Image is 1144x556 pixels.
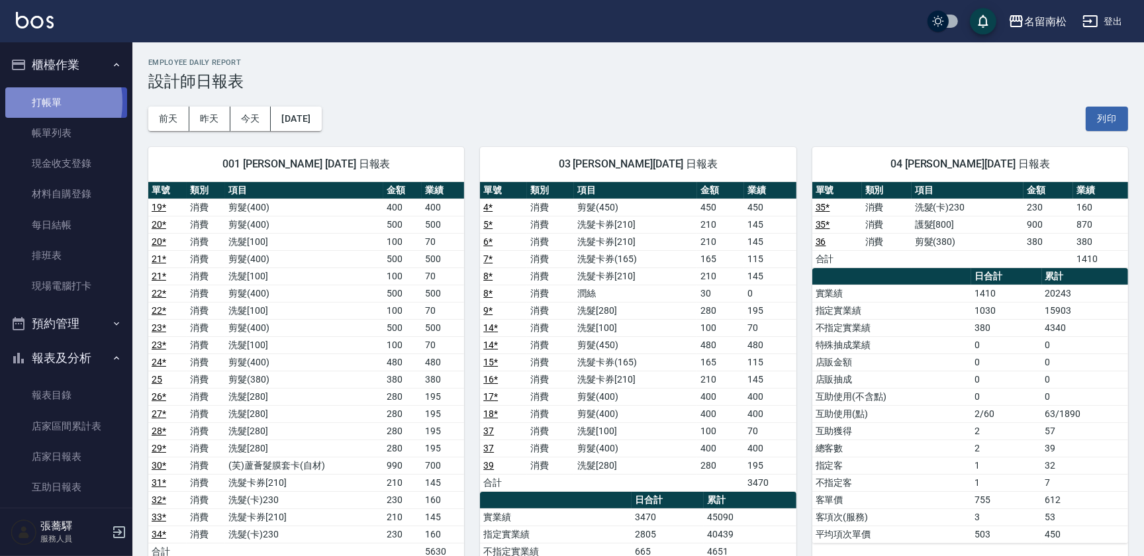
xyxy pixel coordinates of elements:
[422,526,464,543] td: 160
[812,491,972,508] td: 客單價
[971,440,1041,457] td: 2
[187,457,225,474] td: 消費
[527,336,574,353] td: 消費
[744,440,796,457] td: 400
[225,267,383,285] td: 洗髮[100]
[422,422,464,440] td: 195
[574,405,697,422] td: 剪髮(400)
[422,267,464,285] td: 70
[812,405,972,422] td: 互助使用(點)
[1042,388,1128,405] td: 0
[574,440,697,457] td: 剪髮(400)
[383,422,422,440] td: 280
[187,526,225,543] td: 消費
[697,388,744,405] td: 400
[422,474,464,491] td: 145
[527,371,574,388] td: 消費
[744,199,796,216] td: 450
[574,233,697,250] td: 洗髮卡券[210]
[225,422,383,440] td: 洗髮[280]
[40,520,108,533] h5: 張蕎驛
[912,216,1024,233] td: 護髮[800]
[187,388,225,405] td: 消費
[383,285,422,302] td: 500
[1073,250,1128,267] td: 1410
[187,440,225,457] td: 消費
[187,336,225,353] td: 消費
[812,250,862,267] td: 合計
[574,182,697,199] th: 項目
[527,233,574,250] td: 消費
[1042,508,1128,526] td: 53
[971,491,1041,508] td: 755
[225,526,383,543] td: 洗髮(卡)230
[422,491,464,508] td: 160
[527,199,574,216] td: 消費
[527,302,574,319] td: 消費
[862,199,912,216] td: 消費
[971,457,1041,474] td: 1
[697,285,744,302] td: 30
[496,158,780,171] span: 03 [PERSON_NAME][DATE] 日報表
[422,285,464,302] td: 500
[697,216,744,233] td: 210
[574,336,697,353] td: 剪髮(450)
[422,353,464,371] td: 480
[383,216,422,233] td: 500
[744,182,796,199] th: 業績
[148,182,187,199] th: 單號
[1024,199,1073,216] td: 230
[632,526,704,543] td: 2805
[225,491,383,508] td: 洗髮(卡)230
[225,302,383,319] td: 洗髮[100]
[225,319,383,336] td: 剪髮(400)
[527,216,574,233] td: 消費
[697,371,744,388] td: 210
[744,233,796,250] td: 145
[5,87,127,118] a: 打帳單
[422,250,464,267] td: 500
[5,411,127,441] a: 店家區間累計表
[1042,353,1128,371] td: 0
[744,353,796,371] td: 115
[697,422,744,440] td: 100
[480,526,632,543] td: 指定實業績
[574,250,697,267] td: 洗髮卡券(165)
[5,306,127,341] button: 預約管理
[152,374,162,385] a: 25
[422,440,464,457] td: 195
[912,182,1024,199] th: 項目
[697,440,744,457] td: 400
[483,426,494,436] a: 37
[971,336,1041,353] td: 0
[971,388,1041,405] td: 0
[971,405,1041,422] td: 2/60
[480,182,796,492] table: a dense table
[812,440,972,457] td: 總客數
[422,319,464,336] td: 500
[971,319,1041,336] td: 380
[812,336,972,353] td: 特殊抽成業績
[574,199,697,216] td: 剪髮(450)
[383,353,422,371] td: 480
[187,371,225,388] td: 消費
[912,199,1024,216] td: 洗髮(卡)230
[187,405,225,422] td: 消費
[744,250,796,267] td: 115
[225,233,383,250] td: 洗髮[100]
[971,508,1041,526] td: 3
[422,302,464,319] td: 70
[574,302,697,319] td: 洗髮[280]
[971,371,1041,388] td: 0
[697,182,744,199] th: 金額
[1024,182,1073,199] th: 金額
[697,405,744,422] td: 400
[812,474,972,491] td: 不指定客
[422,233,464,250] td: 70
[744,336,796,353] td: 480
[187,250,225,267] td: 消費
[744,388,796,405] td: 400
[970,8,996,34] button: save
[812,319,972,336] td: 不指定實業績
[483,443,494,453] a: 37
